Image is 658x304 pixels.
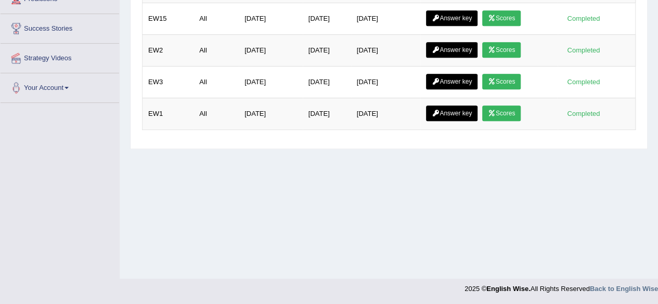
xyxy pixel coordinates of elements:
a: Scores [482,105,521,121]
td: EW2 [143,34,194,66]
td: [DATE] [303,3,351,34]
div: Completed [563,76,604,87]
td: [DATE] [239,3,303,34]
a: Your Account [1,73,119,99]
td: All [193,66,239,98]
a: Scores [482,74,521,89]
a: Scores [482,42,521,58]
td: [DATE] [239,66,303,98]
td: EW3 [143,66,194,98]
strong: English Wise. [486,285,530,293]
a: Strategy Videos [1,44,119,70]
td: [DATE] [351,3,421,34]
td: All [193,3,239,34]
a: Answer key [426,10,478,26]
td: [DATE] [239,34,303,66]
div: 2025 © All Rights Reserved [465,279,658,294]
a: Answer key [426,74,478,89]
a: Back to English Wise [590,285,658,293]
td: EW15 [143,3,194,34]
td: EW1 [143,98,194,129]
div: Completed [563,108,604,119]
div: Completed [563,13,604,24]
td: [DATE] [351,98,421,129]
td: All [193,34,239,66]
a: Scores [482,10,521,26]
div: Completed [563,45,604,56]
td: [DATE] [303,34,351,66]
a: Answer key [426,105,478,121]
a: Answer key [426,42,478,58]
td: All [193,98,239,129]
td: [DATE] [351,66,421,98]
td: [DATE] [303,66,351,98]
td: [DATE] [303,98,351,129]
td: [DATE] [239,98,303,129]
td: [DATE] [351,34,421,66]
a: Success Stories [1,14,119,40]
